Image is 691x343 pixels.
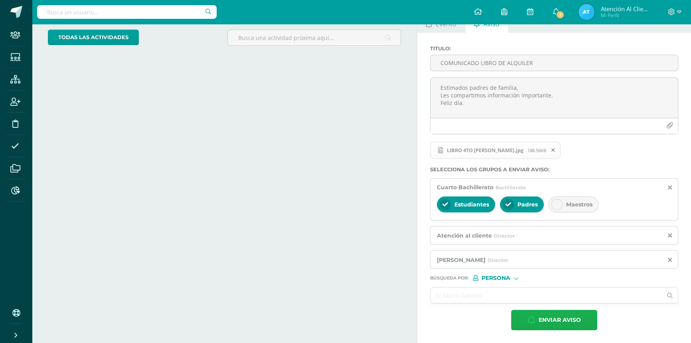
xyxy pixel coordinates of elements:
[465,14,508,33] a: Aviso
[443,147,527,153] span: LIBRO 4TO [PERSON_NAME].jpg
[454,201,489,208] span: Estudiantes
[539,310,581,330] span: Enviar aviso
[578,4,594,20] img: ada85960de06b6a82e22853ecf293967.png
[48,30,139,45] a: todas las Actividades
[437,184,494,191] span: Cuarto Bachillerato
[517,201,538,208] span: Padres
[556,10,565,19] span: 1
[511,310,597,330] button: Enviar aviso
[600,12,648,19] span: Mi Perfil
[228,30,401,46] input: Busca una actividad próxima aquí...
[430,167,678,172] label: Selecciona los grupos a enviar aviso :
[430,276,469,280] span: Búsqueda por :
[437,256,486,264] span: [PERSON_NAME]
[482,276,510,280] span: Persona
[494,233,515,239] span: Director
[437,232,492,239] span: Atención al cliente
[430,142,561,159] span: LIBRO 4TO BACH.jpg
[37,5,217,19] input: Busca un usuario...
[547,146,560,155] span: Remover archivo
[496,184,526,190] span: Bachillerato
[600,5,648,13] span: Atención al cliente
[566,201,592,208] span: Maestros
[430,287,662,303] input: Ej. Mario Galindo
[430,78,678,118] textarea: Estimados padres de familia, Les compartimos información importante. Feliz día.
[417,14,465,33] a: Evento
[430,46,678,52] label: Titulo :
[488,257,508,263] span: Director
[527,147,546,153] span: 188.56KB
[473,275,533,281] div: [object Object]
[430,55,678,71] input: Titulo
